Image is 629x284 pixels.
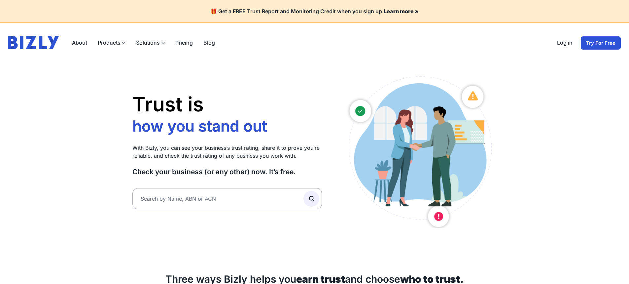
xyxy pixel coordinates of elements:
h4: 🎁 Get a FREE Trust Report and Monitoring Credit when you sign up. [8,8,621,15]
li: how you stand out [132,117,271,136]
input: Search by Name, ABN or ACN [132,188,322,209]
a: Try For Free [580,36,621,50]
label: Solutions [131,36,170,49]
img: Australian small business owners illustration [342,73,497,228]
a: About [67,36,92,49]
a: Pricing [170,36,198,49]
img: bizly_logo.svg [8,36,59,49]
span: Trust is [132,92,204,116]
h3: Check your business (or any other) now. It’s free. [132,168,322,176]
a: Blog [198,36,220,49]
li: who you work with [132,136,271,155]
a: Log in [552,36,578,50]
label: Products [92,36,131,49]
p: With Bizly, you can see your business’s trust rating, share it to prove you’re reliable, and chec... [132,144,322,160]
a: Learn more » [384,8,419,15]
